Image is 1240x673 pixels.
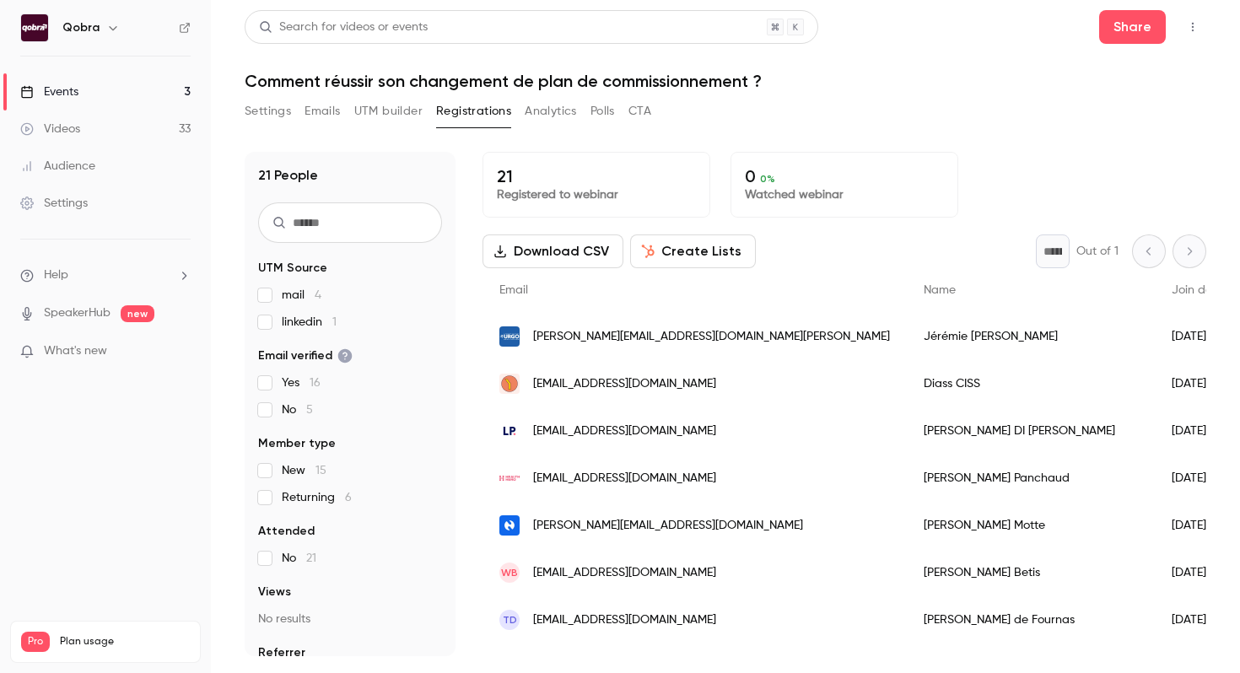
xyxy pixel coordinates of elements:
[282,314,337,331] span: linkedin
[497,166,696,186] p: 21
[533,375,716,393] span: [EMAIL_ADDRESS][DOMAIN_NAME]
[525,98,577,125] button: Analytics
[745,186,944,203] p: Watched webinar
[924,284,956,296] span: Name
[533,470,716,487] span: [EMAIL_ADDRESS][DOMAIN_NAME]
[306,404,313,416] span: 5
[907,549,1155,596] div: [PERSON_NAME] Betis
[499,326,520,347] img: fr.urgo.com
[282,374,321,391] span: Yes
[282,550,316,567] span: No
[499,476,520,482] img: healthhero.com
[258,644,305,661] span: Referrer
[20,121,80,137] div: Videos
[533,423,716,440] span: [EMAIL_ADDRESS][DOMAIN_NAME]
[533,517,803,535] span: [PERSON_NAME][EMAIL_ADDRESS][DOMAIN_NAME]
[907,313,1155,360] div: Jérémie [PERSON_NAME]
[499,284,528,296] span: Email
[499,374,520,394] img: dayuse.com
[907,455,1155,502] div: [PERSON_NAME] Panchaud
[245,98,291,125] button: Settings
[259,19,428,36] div: Search for videos or events
[258,523,315,540] span: Attended
[258,165,318,186] h1: 21 People
[497,186,696,203] p: Registered to webinar
[60,635,190,649] span: Plan usage
[499,515,520,536] img: naboo.app
[44,267,68,284] span: Help
[760,173,775,185] span: 0 %
[282,462,326,479] span: New
[121,305,154,322] span: new
[533,328,890,346] span: [PERSON_NAME][EMAIL_ADDRESS][DOMAIN_NAME][PERSON_NAME]
[21,632,50,652] span: Pro
[20,158,95,175] div: Audience
[258,584,291,600] span: Views
[258,260,327,277] span: UTM Source
[332,316,337,328] span: 1
[483,234,623,268] button: Download CSV
[345,492,352,503] span: 6
[315,465,326,476] span: 15
[436,98,511,125] button: Registrations
[503,612,517,627] span: Td
[628,98,651,125] button: CTA
[501,565,518,580] span: WB
[745,166,944,186] p: 0
[907,360,1155,407] div: Diass CISS
[1172,284,1224,296] span: Join date
[282,489,352,506] span: Returning
[282,287,321,304] span: mail
[310,377,321,389] span: 16
[282,401,313,418] span: No
[533,564,716,582] span: [EMAIL_ADDRESS][DOMAIN_NAME]
[533,611,716,629] span: [EMAIL_ADDRESS][DOMAIN_NAME]
[315,289,321,301] span: 4
[20,267,191,284] li: help-dropdown-opener
[62,19,100,36] h6: Qobra
[907,596,1155,643] div: [PERSON_NAME] de Fournas
[590,98,615,125] button: Polls
[258,611,442,627] p: No results
[44,304,111,322] a: SpeakerHub
[354,98,423,125] button: UTM builder
[245,71,1206,91] h1: Comment réussir son changement de plan de commissionnement ?
[1099,10,1166,44] button: Share
[21,14,48,41] img: Qobra
[258,347,353,364] span: Email verified
[907,502,1155,549] div: [PERSON_NAME] Motte
[44,342,107,360] span: What's new
[907,407,1155,455] div: [PERSON_NAME] DI [PERSON_NAME]
[305,98,340,125] button: Emails
[499,421,520,441] img: legalplace.fr
[1076,243,1119,260] p: Out of 1
[630,234,756,268] button: Create Lists
[306,552,316,564] span: 21
[20,83,78,100] div: Events
[20,195,88,212] div: Settings
[258,435,336,452] span: Member type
